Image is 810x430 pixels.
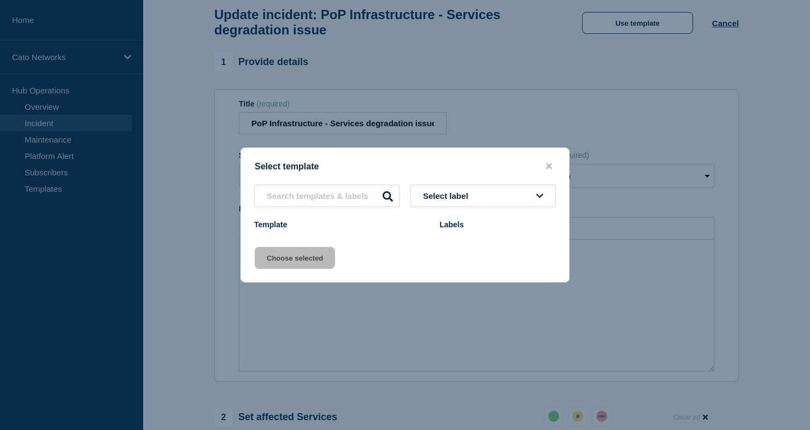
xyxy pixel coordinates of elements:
div: Template [254,220,429,229]
button: close button [543,161,555,172]
div: Select template [241,161,569,172]
button: Choose selected [255,247,335,269]
span: Select label [423,191,473,201]
div: Labels [439,220,556,229]
input: Search templates & labels [254,185,400,207]
button: Select label [410,185,556,207]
